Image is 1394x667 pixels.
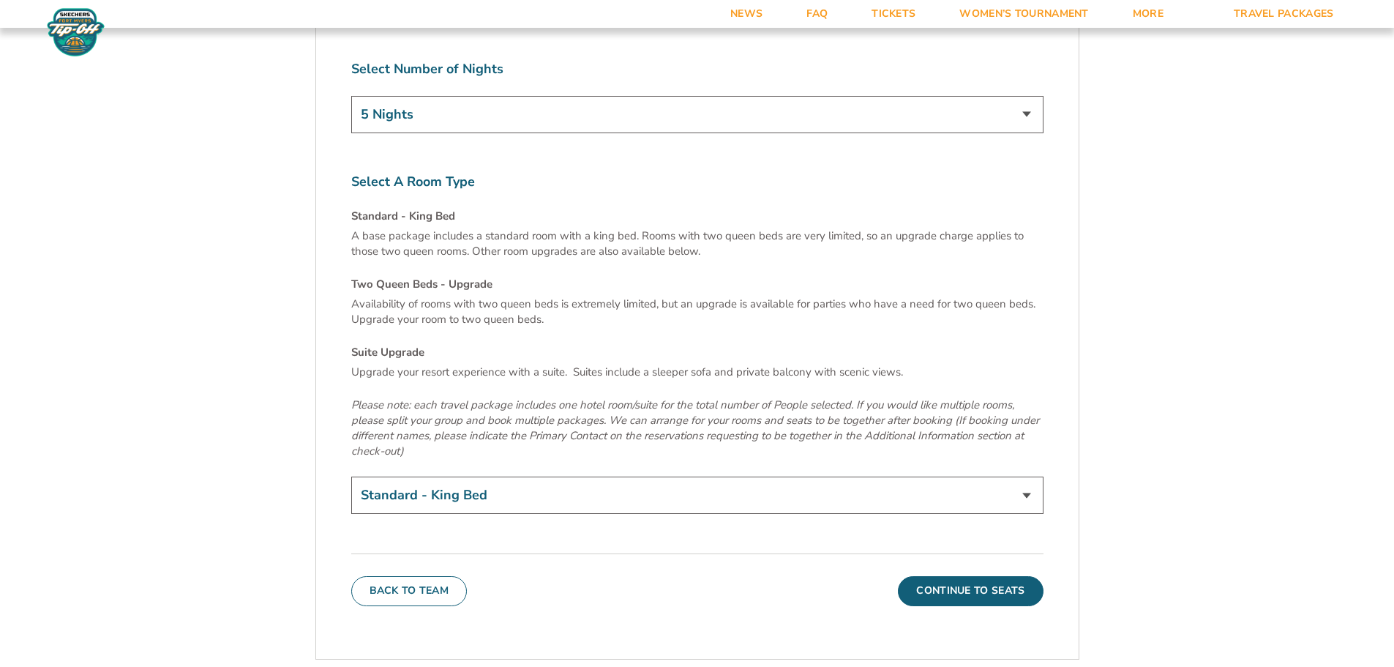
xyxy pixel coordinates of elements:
[351,345,1043,360] h4: Suite Upgrade
[351,365,1043,380] p: Upgrade your resort experience with a suite. Suites include a sleeper sofa and private balcony wi...
[351,277,1043,292] h4: Two Queen Beds - Upgrade
[351,60,1043,78] label: Select Number of Nights
[351,228,1043,259] p: A base package includes a standard room with a king bed. Rooms with two queen beds are very limit...
[44,7,108,57] img: Fort Myers Tip-Off
[351,398,1039,458] em: Please note: each travel package includes one hotel room/suite for the total number of People sel...
[898,576,1043,605] button: Continue To Seats
[351,297,1043,327] p: Availability of rooms with two queen beds is extremely limited, but an upgrade is available for p...
[351,173,1043,191] label: Select A Room Type
[351,209,1043,224] h4: Standard - King Bed
[351,576,468,605] button: Back To Team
